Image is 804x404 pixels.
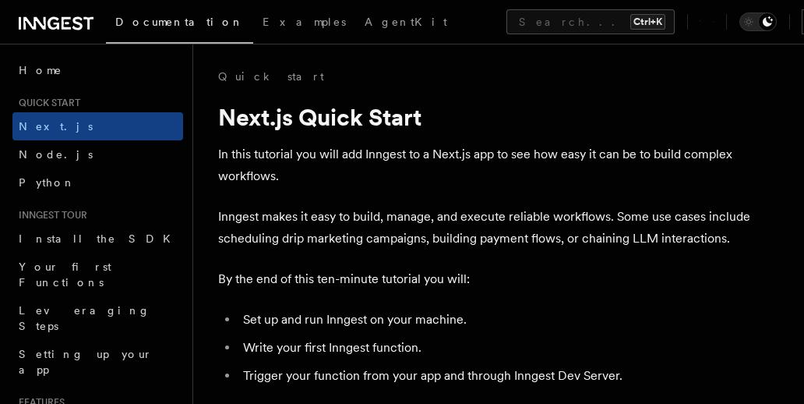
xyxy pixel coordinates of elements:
span: Next.js [19,120,93,133]
a: Quick start [218,69,324,84]
li: Write your first Inngest function. [238,337,779,359]
span: Node.js [19,148,93,161]
span: Setting up your app [19,348,153,376]
li: Set up and run Inngest on your machine. [238,309,779,331]
h1: Next.js Quick Start [218,103,779,131]
p: By the end of this ten-minute tutorial you will: [218,268,779,290]
span: Inngest tour [12,209,87,221]
span: AgentKit [365,16,447,28]
a: Leveraging Steps [12,296,183,340]
a: Python [12,168,183,197]
span: Your first Functions [19,260,111,289]
span: Leveraging Steps [19,304,150,332]
span: Install the SDK [19,232,180,245]
a: Setting up your app [12,340,183,384]
span: Quick start [12,97,80,109]
a: AgentKit [355,5,457,42]
a: Documentation [106,5,253,44]
a: Install the SDK [12,225,183,253]
a: Node.js [12,140,183,168]
span: Examples [263,16,346,28]
p: In this tutorial you will add Inngest to a Next.js app to see how easy it can be to build complex... [218,144,779,187]
button: Toggle dark mode [739,12,777,31]
span: Documentation [115,16,244,28]
a: Home [12,56,183,84]
li: Trigger your function from your app and through Inngest Dev Server. [238,365,779,387]
span: Home [19,62,62,78]
span: Python [19,176,76,189]
p: Inngest makes it easy to build, manage, and execute reliable workflows. Some use cases include sc... [218,206,779,250]
a: Your first Functions [12,253,183,296]
kbd: Ctrl+K [630,14,665,30]
a: Examples [253,5,355,42]
button: Search...Ctrl+K [506,9,675,34]
a: Next.js [12,112,183,140]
